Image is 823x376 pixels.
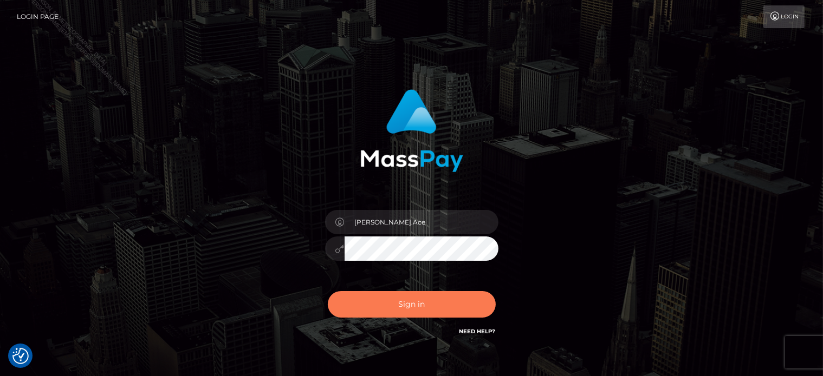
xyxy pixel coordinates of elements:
img: MassPay Login [360,89,463,172]
a: Login [763,5,805,28]
input: Username... [345,210,498,234]
button: Sign in [328,291,496,318]
a: Need Help? [459,328,496,335]
a: Login Page [17,5,59,28]
img: Revisit consent button [12,348,29,364]
button: Consent Preferences [12,348,29,364]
